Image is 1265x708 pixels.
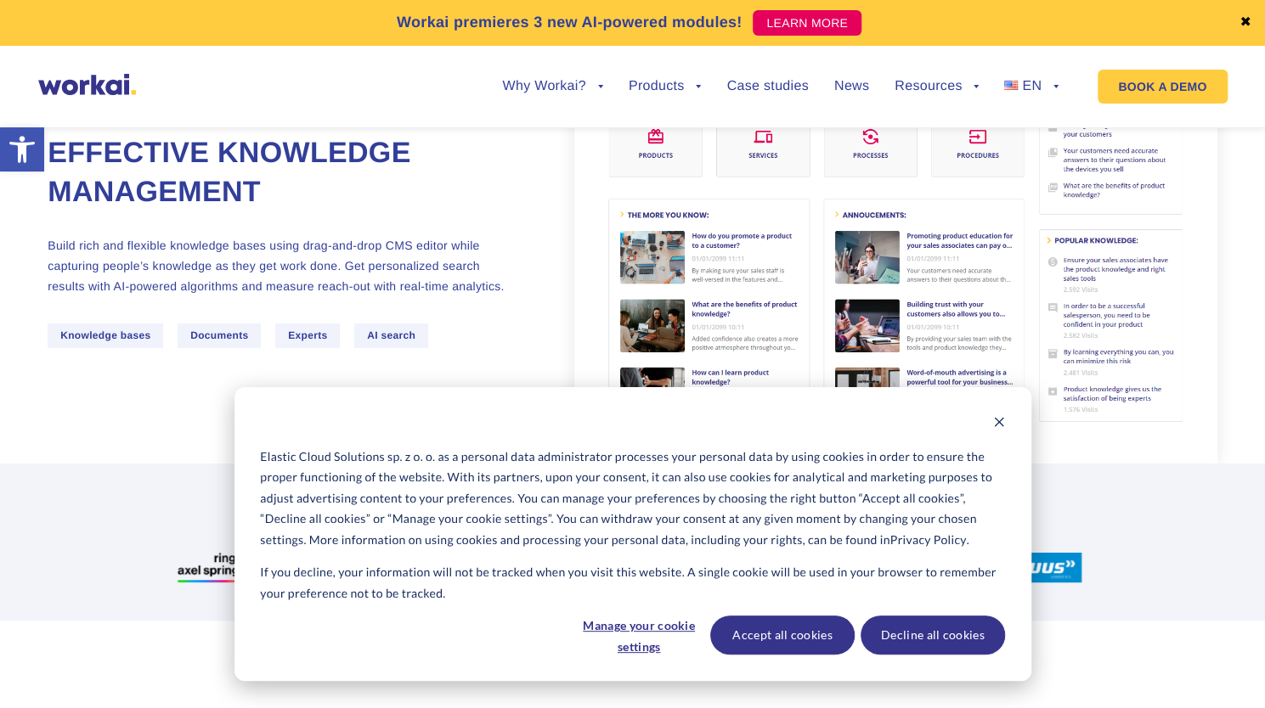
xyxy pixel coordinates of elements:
span: AI search [354,323,428,348]
button: Decline all cookies [861,615,1005,655]
span: Knowledge bases [48,323,163,348]
button: Dismiss cookie banner [993,413,1005,435]
div: Cookie banner [234,387,1031,681]
p: Build rich and flexible knowledge bases using drag-and-drop CMS editor while capturing people’s k... [48,235,505,296]
h2: More than 100 fast-growing enterprises trust Workai [161,502,1104,522]
a: Privacy Policy [89,143,159,158]
button: Accept all cookies [710,615,855,655]
h1: Effective knowledge management [48,134,505,212]
button: Manage your cookie settings [573,615,704,655]
a: Products [629,80,702,93]
p: If you decline, your information will not be tracked when you visit this website. A single cookie... [260,562,1004,604]
span: Experts [275,323,340,348]
a: News [834,80,869,93]
a: Case studies [726,80,808,93]
p: Workai premieres 3 new AI-powered modules! [397,11,743,34]
span: EN [1022,79,1042,93]
a: ✖ [1240,16,1251,30]
a: Why Workai? [502,80,602,93]
span: Documents [178,323,261,348]
a: Resources [895,80,979,93]
a: BOOK A DEMO [1098,70,1227,104]
input: you@company.com [276,20,545,54]
a: Privacy Policy [890,530,967,551]
a: LEARN MORE [753,10,861,36]
p: Elastic Cloud Solutions sp. z o. o. as a personal data administrator processes your personal data... [260,447,1004,551]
